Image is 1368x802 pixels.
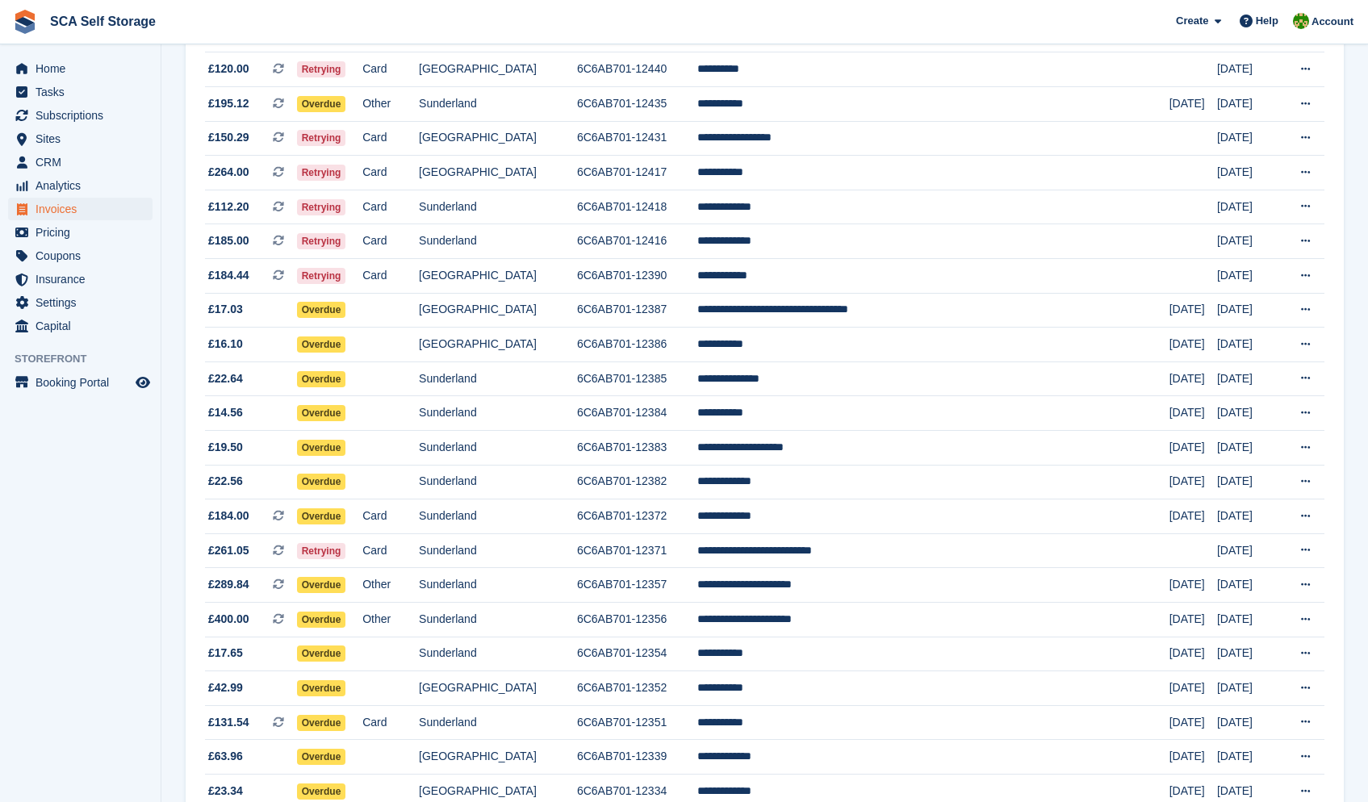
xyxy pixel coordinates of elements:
[419,602,577,637] td: Sunderland
[1217,602,1279,637] td: [DATE]
[1169,361,1217,396] td: [DATE]
[1169,465,1217,499] td: [DATE]
[15,351,161,367] span: Storefront
[8,315,153,337] a: menu
[297,130,346,146] span: Retrying
[419,637,577,671] td: Sunderland
[208,198,249,215] span: £112.20
[419,224,577,259] td: Sunderland
[208,783,243,800] span: £23.34
[1169,328,1217,362] td: [DATE]
[208,508,249,524] span: £184.00
[8,221,153,244] a: menu
[297,577,346,593] span: Overdue
[1217,671,1279,706] td: [DATE]
[1169,602,1217,637] td: [DATE]
[1217,121,1279,156] td: [DATE]
[297,336,346,353] span: Overdue
[297,405,346,421] span: Overdue
[1169,430,1217,465] td: [DATE]
[419,293,577,328] td: [GEOGRAPHIC_DATA]
[1217,52,1279,87] td: [DATE]
[577,602,698,637] td: 6C6AB701-12356
[208,404,243,421] span: £14.56
[208,679,243,696] span: £42.99
[362,121,419,156] td: Card
[208,473,243,490] span: £22.56
[419,328,577,362] td: [GEOGRAPHIC_DATA]
[577,430,698,465] td: 6C6AB701-12383
[419,740,577,775] td: [GEOGRAPHIC_DATA]
[577,52,698,87] td: 6C6AB701-12440
[1176,13,1208,29] span: Create
[44,8,162,35] a: SCA Self Storage
[297,612,346,628] span: Overdue
[133,373,153,392] a: Preview store
[36,371,132,394] span: Booking Portal
[419,52,577,87] td: [GEOGRAPHIC_DATA]
[1217,637,1279,671] td: [DATE]
[36,104,132,127] span: Subscriptions
[419,259,577,294] td: [GEOGRAPHIC_DATA]
[362,705,419,740] td: Card
[577,224,698,259] td: 6C6AB701-12416
[1169,87,1217,122] td: [DATE]
[208,542,249,559] span: £261.05
[1169,637,1217,671] td: [DATE]
[577,671,698,706] td: 6C6AB701-12352
[1169,671,1217,706] td: [DATE]
[419,533,577,568] td: Sunderland
[362,224,419,259] td: Card
[297,440,346,456] span: Overdue
[419,396,577,431] td: Sunderland
[297,508,346,524] span: Overdue
[362,87,419,122] td: Other
[1217,293,1279,328] td: [DATE]
[208,714,249,731] span: £131.54
[1217,705,1279,740] td: [DATE]
[8,371,153,394] a: menu
[36,127,132,150] span: Sites
[1217,87,1279,122] td: [DATE]
[1169,705,1217,740] td: [DATE]
[36,57,132,80] span: Home
[36,221,132,244] span: Pricing
[8,198,153,220] a: menu
[297,302,346,318] span: Overdue
[13,10,37,34] img: stora-icon-8386f47178a22dfd0bd8f6a31ec36ba5ce8667c1dd55bd0f319d3a0aa187defe.svg
[577,190,698,224] td: 6C6AB701-12418
[577,293,698,328] td: 6C6AB701-12387
[419,121,577,156] td: [GEOGRAPHIC_DATA]
[208,164,249,181] span: £264.00
[297,96,346,112] span: Overdue
[8,174,153,197] a: menu
[1217,224,1279,259] td: [DATE]
[1169,293,1217,328] td: [DATE]
[419,87,577,122] td: Sunderland
[419,499,577,534] td: Sunderland
[297,783,346,800] span: Overdue
[36,244,132,267] span: Coupons
[362,156,419,190] td: Card
[419,671,577,706] td: [GEOGRAPHIC_DATA]
[577,533,698,568] td: 6C6AB701-12371
[577,637,698,671] td: 6C6AB701-12354
[8,151,153,173] a: menu
[297,543,346,559] span: Retrying
[208,439,243,456] span: £19.50
[1217,190,1279,224] td: [DATE]
[362,259,419,294] td: Card
[362,533,419,568] td: Card
[1217,465,1279,499] td: [DATE]
[577,705,698,740] td: 6C6AB701-12351
[1217,740,1279,775] td: [DATE]
[208,301,243,318] span: £17.03
[419,705,577,740] td: Sunderland
[297,268,346,284] span: Retrying
[36,268,132,290] span: Insurance
[419,361,577,396] td: Sunderland
[419,430,577,465] td: Sunderland
[8,268,153,290] a: menu
[1217,156,1279,190] td: [DATE]
[419,568,577,603] td: Sunderland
